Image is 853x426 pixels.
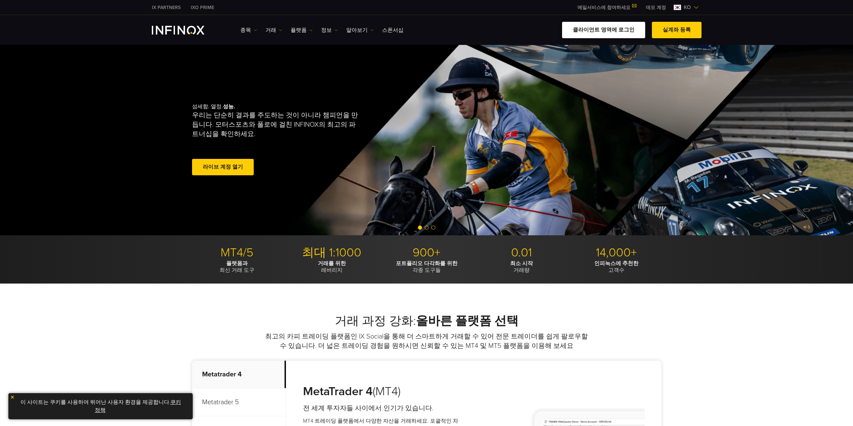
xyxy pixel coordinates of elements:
p: 고객수 [571,260,661,273]
p: Metatrader 4 [192,361,286,388]
strong: MetaTrader 4 [303,384,373,399]
strong: 플랫폼과 [226,260,248,267]
p: 레버리지 [287,260,377,273]
strong: 거래를 위한 [318,260,346,267]
a: INFINOX Logo [152,26,220,35]
span: Go to slide 2 [425,226,429,230]
h3: (MT4) [303,384,463,399]
a: 플랫폼 [291,26,313,34]
p: 최대 1:1000 [287,245,377,260]
div: 섬세함. 열정. [192,93,403,188]
strong: 성능. [223,103,235,110]
p: MT4/5 [192,245,282,260]
strong: 인피녹스에 추천한 [594,260,638,267]
p: 0.01 [477,245,566,260]
p: 각종 도구들 [382,260,472,273]
strong: 포트폴리오 다각화를 위한 [396,260,458,267]
p: 14,000+ [571,245,661,260]
p: 이 사이트는 쿠키를 사용하여 뛰어난 사용자 환경을 제공합니다. . [12,397,189,416]
a: 실계좌 등록 [652,22,702,38]
h4: 전 세계 투자자들 사이에서 인기가 있습니다. [303,404,463,413]
span: Go to slide 3 [431,226,435,230]
p: Metatrader 5 [192,388,286,416]
a: 클라이언트 영역에 로그인 [562,22,645,38]
a: 메일서비스에 참여하세요 [572,5,641,10]
a: 거래 [265,26,282,34]
p: 최신 거래 도구 [192,260,282,273]
a: 종목 [240,26,257,34]
img: yellow close icon [10,395,15,400]
a: 정보 [321,26,338,34]
p: 900+ [382,245,472,260]
a: INFINOX [147,4,186,11]
p: 최고의 카피 트레이딩 플랫폼인 IX Social을 통해 더 스마트하게 거래할 수 있어 전문 트레이더를 쉽게 팔로우할 수 있습니다. 더 넓은 트레이딩 경험을 원하시면 신뢰할 수... [264,332,589,351]
strong: 올바른 플랫폼 선택 [416,314,519,328]
p: 우리는 단순히 결과를 주도하는 것이 아니라 챔피언을 만듭니다. 모터스포츠와 폴로에 걸친 INFINOX의 최고의 파트너십을 확인하세요. [192,111,361,139]
a: INFINOX MENU [641,4,671,11]
a: 알아보기 [346,26,374,34]
span: Go to slide 1 [418,226,422,230]
p: 거래량 [477,260,566,273]
h2: 거래 과정 강화: [192,314,661,328]
a: 스폰서십 [382,26,404,34]
a: INFINOX [186,4,219,11]
a: 라이브 계정 열기 [192,159,254,175]
strong: 최소 시작 [510,260,533,267]
span: ko [681,3,693,11]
